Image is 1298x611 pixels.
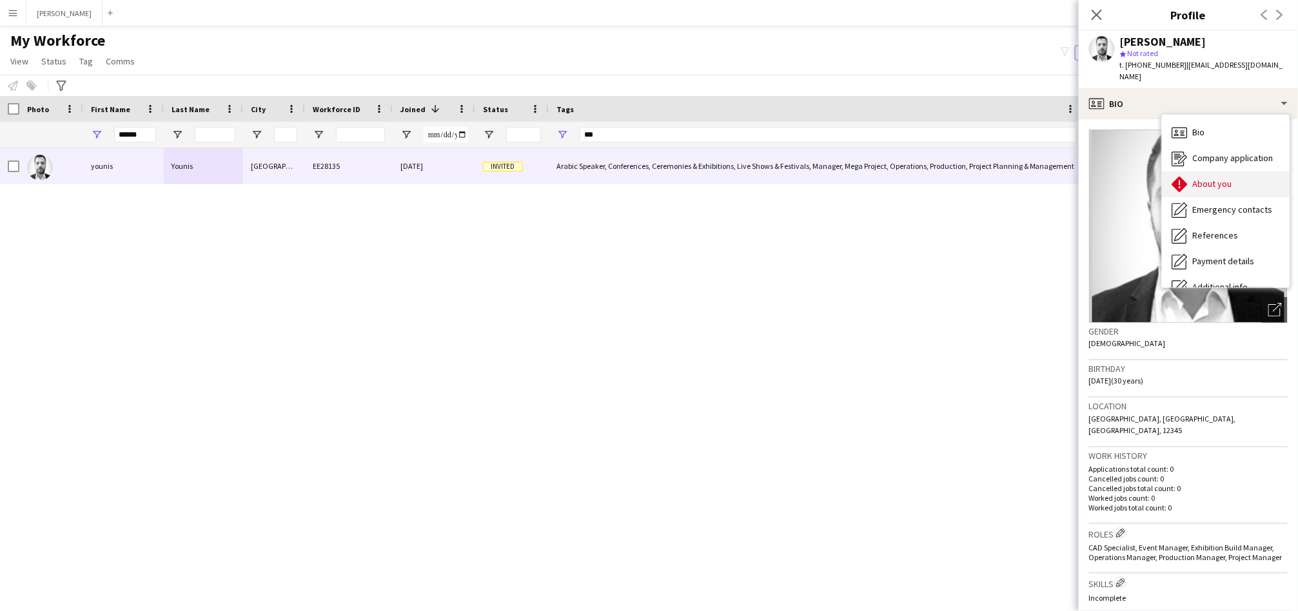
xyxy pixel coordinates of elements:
[1162,146,1290,171] div: Company application
[1162,171,1290,197] div: About you
[91,104,130,114] span: First Name
[27,155,53,180] img: younis Younis
[1089,464,1288,474] p: Applications total count: 0
[1193,281,1248,293] span: Additional info
[1162,223,1290,249] div: References
[27,104,49,114] span: Photo
[1193,178,1232,189] span: About you
[393,148,475,184] div: [DATE]
[1089,543,1283,562] span: CAD Specialist, Event Manager, Exhibition Build Manager, Operations Manager, Production Manager, ...
[10,55,28,67] span: View
[10,31,105,50] span: My Workforce
[1079,88,1298,119] div: Bio
[91,129,103,141] button: Open Filter Menu
[556,129,568,141] button: Open Filter Menu
[243,148,305,184] div: [GEOGRAPHIC_DATA]
[1089,474,1288,483] p: Cancelled jobs count: 0
[1193,152,1273,164] span: Company application
[36,53,72,70] a: Status
[1089,493,1288,503] p: Worked jobs count: 0
[1089,400,1288,412] h3: Location
[305,148,393,184] div: EE28135
[336,127,385,142] input: Workforce ID Filter Input
[251,104,266,114] span: City
[506,127,541,142] input: Status Filter Input
[5,53,34,70] a: View
[1120,36,1206,48] div: [PERSON_NAME]
[483,162,523,171] span: Invited
[251,129,262,141] button: Open Filter Menu
[580,127,1077,142] input: Tags Filter Input
[1193,204,1273,215] span: Emergency contacts
[1089,576,1288,590] h3: Skills
[1089,414,1236,435] span: [GEOGRAPHIC_DATA], [GEOGRAPHIC_DATA], [GEOGRAPHIC_DATA], 12345
[195,127,235,142] input: Last Name Filter Input
[106,55,135,67] span: Comms
[313,129,324,141] button: Open Filter Menu
[1193,255,1255,267] span: Payment details
[1089,130,1288,323] img: Crew avatar or photo
[1089,483,1288,493] p: Cancelled jobs total count: 0
[1162,275,1290,300] div: Additional info
[400,104,426,114] span: Joined
[1162,249,1290,275] div: Payment details
[1120,60,1187,70] span: t. [PHONE_NUMBER]
[1262,297,1288,323] div: Open photos pop-in
[483,104,508,114] span: Status
[1079,6,1298,23] h3: Profile
[1193,229,1239,241] span: References
[1120,60,1283,81] span: | [EMAIL_ADDRESS][DOMAIN_NAME]
[1089,450,1288,461] h3: Work history
[1089,503,1288,512] p: Worked jobs total count: 0
[1089,527,1288,540] h3: Roles
[1162,120,1290,146] div: Bio
[549,148,1085,184] div: Arabic Speaker, Conferences, Ceremonies & Exhibitions, Live Shows & Festivals, Manager, Mega Proj...
[1162,197,1290,223] div: Emergency contacts
[313,104,360,114] span: Workforce ID
[172,104,210,114] span: Last Name
[83,148,164,184] div: younis
[556,104,574,114] span: Tags
[54,78,69,93] app-action-btn: Advanced filters
[79,55,93,67] span: Tag
[483,129,495,141] button: Open Filter Menu
[74,53,98,70] a: Tag
[26,1,103,26] button: [PERSON_NAME]
[1128,48,1159,58] span: Not rated
[1089,325,1288,337] h3: Gender
[1193,126,1205,138] span: Bio
[1089,593,1288,603] p: Incomplete
[172,129,183,141] button: Open Filter Menu
[1089,338,1166,348] span: [DEMOGRAPHIC_DATA]
[1089,363,1288,374] h3: Birthday
[400,129,412,141] button: Open Filter Menu
[41,55,66,67] span: Status
[114,127,156,142] input: First Name Filter Input
[101,53,140,70] a: Comms
[274,127,297,142] input: City Filter Input
[164,148,243,184] div: Younis
[424,127,467,142] input: Joined Filter Input
[1089,376,1144,385] span: [DATE] (30 years)
[1075,45,1139,61] button: Everyone5,846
